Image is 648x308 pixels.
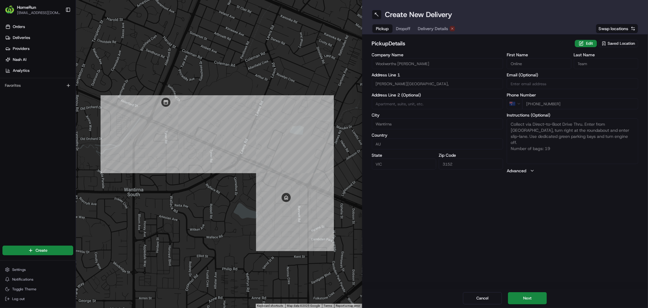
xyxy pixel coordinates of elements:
[2,22,76,32] a: Orders
[257,304,283,308] button: Keyboard shortcuts
[507,168,638,174] button: Advanced
[372,73,503,77] label: Address Line 1
[6,89,11,94] div: 📗
[13,24,25,30] span: Orders
[463,292,502,304] button: Cancel
[439,153,503,157] label: Zip Code
[43,103,74,108] a: Powered byPylon
[372,39,571,48] h2: pickup Details
[2,246,73,255] button: Create
[372,153,436,157] label: State
[385,10,452,19] h1: Create New Delivery
[13,35,30,40] span: Deliveries
[372,78,503,89] input: Enter address
[51,89,56,94] div: 💻
[5,5,15,15] img: HomeRun
[49,86,100,97] a: 💻API Documentation
[13,57,26,62] span: Nash AI
[2,285,73,293] button: Toggle Theme
[2,2,63,17] button: HomeRunHomeRun[EMAIL_ADDRESS][DOMAIN_NAME]
[17,10,60,15] button: [EMAIL_ADDRESS][DOMAIN_NAME]
[507,93,638,97] label: Phone Number
[36,248,47,253] span: Create
[522,98,638,109] input: Enter phone number
[376,26,389,32] span: Pickup
[2,44,76,54] a: Providers
[507,58,571,69] input: Enter first name
[507,168,526,174] label: Advanced
[372,138,503,149] input: Enter country
[508,292,547,304] button: Next
[372,98,503,109] input: Apartment, suite, unit, etc.
[324,304,332,307] a: Terms (opens in new tab)
[2,55,76,65] a: Nash AI
[372,93,503,97] label: Address Line 2 (Optional)
[418,26,448,32] span: Delivery Details
[396,26,411,32] span: Dropoff
[21,64,77,69] div: We're available if you need us!
[372,133,503,137] label: Country
[4,86,49,97] a: 📗Knowledge Base
[507,118,638,164] textarea: Collect via Direct-to-Boot Drive Thru. Enter from [GEOGRAPHIC_DATA], turn right at the roundabout...
[336,304,360,307] a: Report a map error
[598,26,628,32] span: Swap locations
[608,41,635,46] span: Saved Location
[6,24,111,34] p: Welcome 👋
[596,24,638,33] button: Swap locations
[507,73,638,77] label: Email (Optional)
[6,58,17,69] img: 1736555255976-a54dd68f-1ca7-489b-9aae-adbdc363a1c4
[6,6,18,18] img: Nash
[57,88,98,94] span: API Documentation
[372,118,503,129] input: Enter city
[2,66,76,75] a: Analytics
[574,53,638,57] label: Last Name
[287,304,320,307] span: Map data ©2025 Google
[372,159,436,170] input: Enter state
[575,40,597,47] button: Edit
[12,296,25,301] span: Log out
[507,113,638,117] label: Instructions (Optional)
[2,275,73,284] button: Notifications
[12,277,33,282] span: Notifications
[2,81,73,90] div: Favorites
[507,78,638,89] input: Enter email address
[17,4,36,10] button: HomeRun
[372,113,503,117] label: City
[12,287,36,292] span: Toggle Theme
[598,39,638,48] button: Saved Location
[103,60,111,67] button: Start new chat
[574,58,638,69] input: Enter last name
[12,267,26,272] span: Settings
[439,159,503,170] input: Enter zip code
[372,53,503,57] label: Company Name
[13,46,29,51] span: Providers
[2,295,73,303] button: Log out
[16,39,100,46] input: Clear
[21,58,100,64] div: Start new chat
[2,33,76,43] a: Deliveries
[60,103,74,108] span: Pylon
[372,58,503,69] input: Enter company name
[507,53,571,57] label: First Name
[13,68,29,73] span: Analytics
[12,88,46,94] span: Knowledge Base
[77,300,98,308] img: Google
[2,265,73,274] button: Settings
[77,300,98,308] a: Open this area in Google Maps (opens a new window)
